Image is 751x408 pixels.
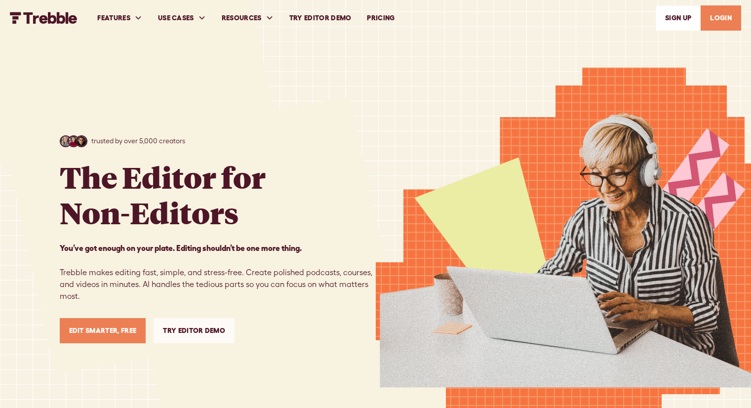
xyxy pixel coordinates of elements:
a: LOGIN [701,5,741,31]
a: Try Editor Demo [281,1,359,35]
h1: The Editor for Non-Editors [60,159,266,230]
div: FEATURES [89,1,150,35]
div: RESOURCES [222,13,262,23]
a: Edit Smarter, Free [60,318,146,343]
p: trusted by over 5,000 creators [91,136,185,146]
div: RESOURCES [214,1,281,35]
img: Trebble FM Logo [10,12,78,24]
strong: You’ve got enough on your plate. Editing shouldn’t be one more thing. ‍ [60,244,302,252]
div: USE CASES [158,13,194,23]
p: Trebble makes editing fast, simple, and stress-free. Create polished podcasts, courses, and video... [60,242,376,302]
div: USE CASES [150,1,214,35]
a: PRICING [359,1,402,35]
a: Try Editor Demo [154,318,235,343]
a: SIGn UP [656,5,701,31]
div: FEATURES [97,13,130,23]
a: home [10,12,78,24]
